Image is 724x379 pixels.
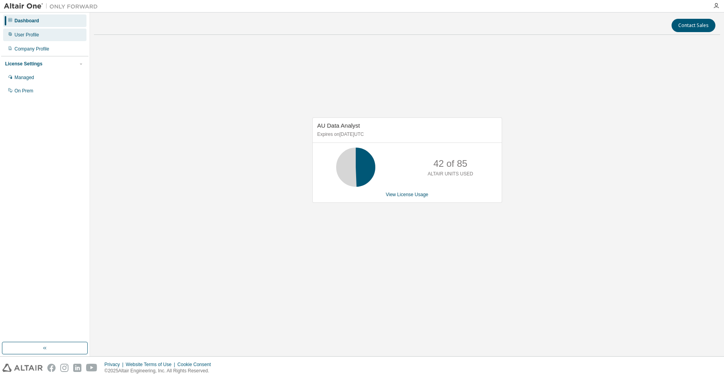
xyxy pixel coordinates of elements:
div: Website Terms of Use [126,361,177,368]
div: Managed [14,74,34,81]
button: Contact Sales [672,19,715,32]
div: User Profile [14,32,39,38]
div: On Prem [14,88,33,94]
img: altair_logo.svg [2,364,43,372]
div: Privacy [104,361,126,368]
img: Altair One [4,2,102,10]
img: instagram.svg [60,364,68,372]
p: ALTAIR UNITS USED [428,171,473,177]
p: 42 of 85 [433,157,467,170]
div: Company Profile [14,46,49,52]
div: Dashboard [14,18,39,24]
img: facebook.svg [47,364,56,372]
img: youtube.svg [86,364,97,372]
div: License Settings [5,61,42,67]
div: Cookie Consent [177,361,215,368]
span: AU Data Analyst [317,122,360,129]
p: © 2025 Altair Engineering, Inc. All Rights Reserved. [104,368,216,374]
a: View License Usage [386,192,429,197]
p: Expires on [DATE] UTC [317,131,495,138]
img: linkedin.svg [73,364,81,372]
